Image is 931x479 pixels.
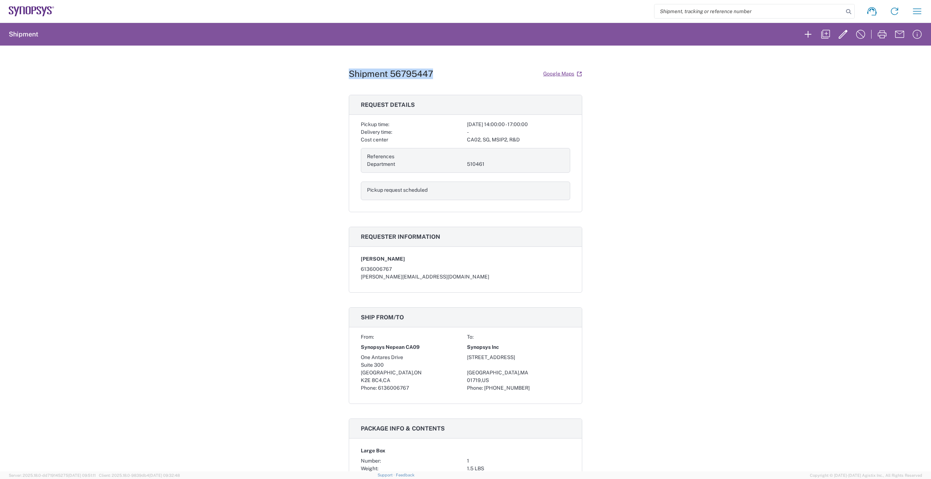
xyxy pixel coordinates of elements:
a: Support [378,473,396,477]
span: 6136006767 [378,385,409,391]
span: Requester information [361,233,440,240]
span: [GEOGRAPHIC_DATA] [467,370,519,375]
span: [PHONE_NUMBER] [484,385,530,391]
span: , [519,370,520,375]
span: [GEOGRAPHIC_DATA] [361,370,413,375]
div: CA02, SG, MSIP2, R&D [467,136,570,144]
span: US [482,377,489,383]
span: Pickup request scheduled [367,187,428,193]
div: 6136006767 [361,265,570,273]
span: Phone: [467,385,483,391]
span: , [413,370,414,375]
div: 510461 [467,160,564,168]
div: [PERSON_NAME][EMAIL_ADDRESS][DOMAIN_NAME] [361,273,570,281]
div: Suite 300 [361,361,464,369]
div: [STREET_ADDRESS] [467,354,570,361]
span: From: [361,334,374,340]
span: ON [414,370,422,375]
input: Shipment, tracking or reference number [654,4,843,18]
span: Synopsys Nepean CA09 [361,343,420,351]
span: Server: 2025.18.0-dd719145275 [9,473,96,478]
span: References [367,153,394,159]
span: , [382,377,383,383]
span: To: [467,334,474,340]
div: - [467,128,570,136]
span: Pickup time: [361,121,389,127]
span: K2E 8C4 [361,377,382,383]
span: MA [520,370,528,375]
span: [PERSON_NAME] [361,255,405,263]
span: Phone: [361,385,377,391]
span: Ship from/to [361,314,404,321]
span: Large Box [361,447,385,455]
span: Synopsys Inc [467,343,499,351]
a: Feedback [396,473,414,477]
div: 1.5 LBS [467,465,570,472]
span: , [481,377,482,383]
span: 01719 [467,377,481,383]
h2: Shipment [9,30,38,39]
div: [DATE] 14:00:00 - 17:00:00 [467,121,570,128]
h1: Shipment 56795447 [349,69,433,79]
span: Package info & contents [361,425,445,432]
div: Department [367,160,464,168]
span: CA [383,377,390,383]
span: Request details [361,101,415,108]
span: Copyright © [DATE]-[DATE] Agistix Inc., All Rights Reserved [810,472,922,479]
div: 1 [467,457,570,465]
span: Delivery time: [361,129,392,135]
a: Google Maps [543,67,582,80]
span: [DATE] 09:32:48 [149,473,180,478]
div: One Antares Drive [361,354,464,361]
span: Weight: [361,466,378,471]
span: [DATE] 09:51:11 [68,473,96,478]
span: Cost center [361,137,388,143]
span: Number: [361,458,381,464]
span: Client: 2025.18.0-9839db4 [99,473,180,478]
